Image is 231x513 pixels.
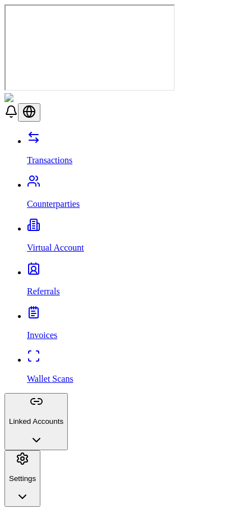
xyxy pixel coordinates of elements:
p: Linked Accounts [9,417,63,426]
p: Counterparties [27,199,227,209]
a: Wallet Scans [27,355,227,384]
p: Virtual Account [27,243,227,253]
img: ShieldPay Logo [4,93,71,103]
p: Transactions [27,155,227,165]
p: Referrals [27,286,227,297]
a: Transactions [27,136,227,165]
button: Linked Accounts [4,393,68,450]
a: Referrals [27,267,227,297]
a: Invoices [27,311,227,340]
p: Settings [9,474,36,483]
a: Counterparties [27,180,227,209]
p: Invoices [27,330,227,340]
a: Virtual Account [27,224,227,253]
button: Settings [4,450,40,507]
p: Wallet Scans [27,374,227,384]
